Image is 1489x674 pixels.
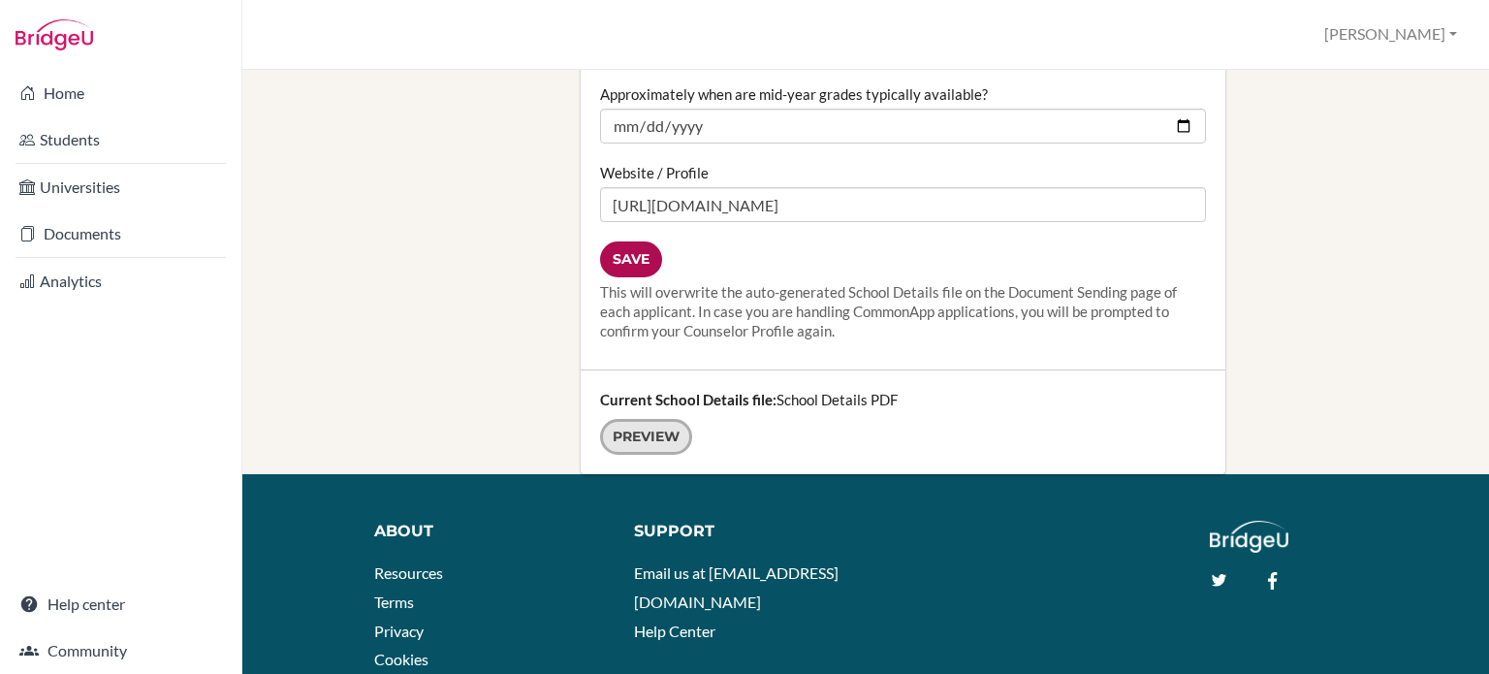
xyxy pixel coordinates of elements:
strong: Current School Details file: [600,391,776,408]
a: Help center [4,585,238,624]
label: Website / Profile [600,163,709,182]
a: Documents [4,214,238,253]
a: Home [4,74,238,112]
label: Approximately when are mid-year grades typically available? [600,84,988,104]
a: Resources [374,563,443,582]
a: Terms [374,593,414,611]
img: Bridge-U [16,19,93,50]
a: Universities [4,168,238,207]
input: Save [600,241,662,277]
img: logo_white@2x-f4f0deed5e89b7ecb1c2cc34c3e3d731f90f0f143d5ea2071677605dd97b5244.png [1210,521,1288,553]
a: Community [4,631,238,670]
div: This will overwrite the auto-generated School Details file on the Document Sending page of each a... [600,282,1206,340]
a: Cookies [374,650,428,668]
div: About [374,521,606,543]
div: Support [634,521,850,543]
button: [PERSON_NAME] [1315,16,1466,52]
a: Students [4,120,238,159]
a: Preview [600,419,692,455]
a: Analytics [4,262,238,301]
a: Help Center [634,622,715,640]
a: Privacy [374,622,424,640]
div: School Details PDF [581,370,1225,474]
a: Email us at [EMAIL_ADDRESS][DOMAIN_NAME] [634,563,839,611]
